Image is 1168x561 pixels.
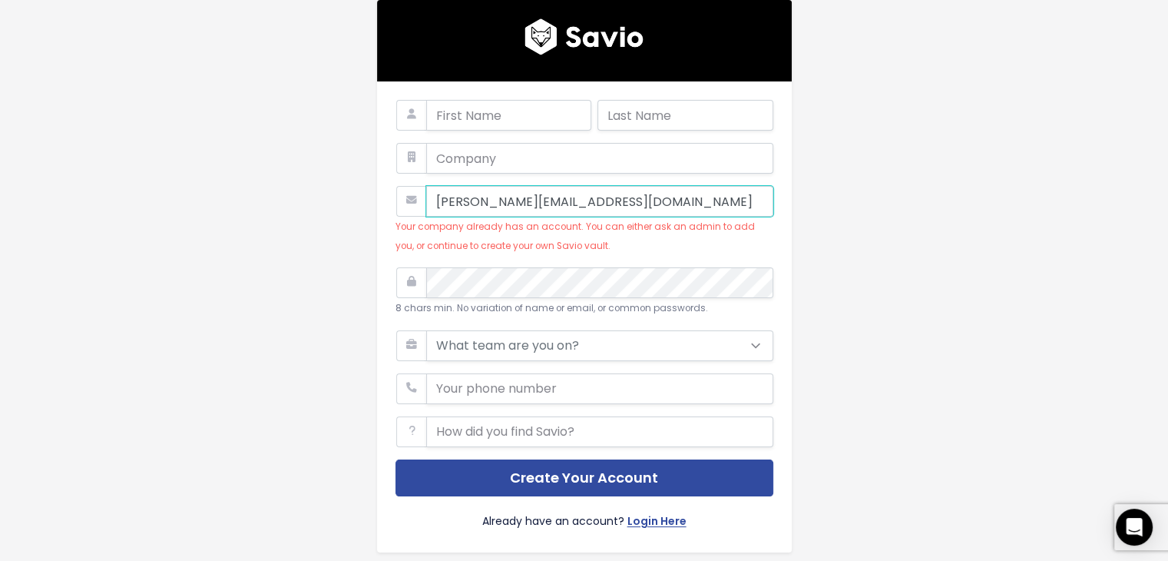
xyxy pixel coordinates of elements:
[395,460,773,497] button: Create Your Account
[395,302,708,314] small: 8 chars min. No variation of name or email, or common passwords.
[524,18,644,55] img: logo600x187.a314fd40982d.png
[597,100,773,131] input: Last Name
[426,373,773,404] input: Your phone number
[395,496,773,534] div: Already have an account?
[426,143,773,174] input: Company
[1116,509,1153,546] div: Open Intercom Messenger
[426,186,773,217] input: Work Email Address
[395,221,755,252] small: Your company already has an account. You can either ask an admin to add you, or continue to creat...
[426,417,773,447] input: How did you find Savio?
[627,512,687,534] a: Login Here
[426,100,591,131] input: First Name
